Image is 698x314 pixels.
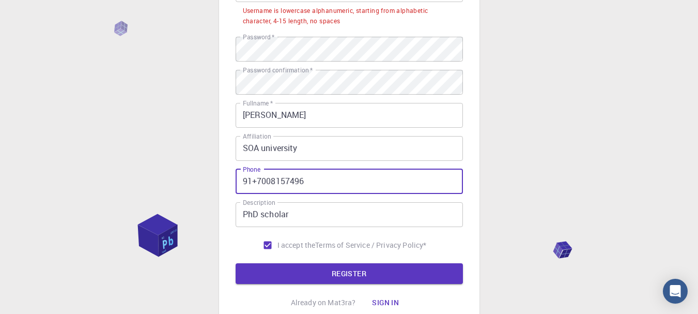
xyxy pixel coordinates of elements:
[243,198,275,207] label: Description
[236,263,463,284] button: REGISTER
[315,240,426,250] a: Terms of Service / Privacy Policy*
[364,292,407,313] button: Sign in
[663,279,688,304] div: Open Intercom Messenger
[277,240,316,250] span: I accept the
[243,99,273,108] label: Fullname
[315,240,426,250] p: Terms of Service / Privacy Policy *
[243,33,274,41] label: Password
[243,66,313,74] label: Password confirmation
[243,165,260,174] label: Phone
[243,132,271,141] label: Affiliation
[291,297,356,308] p: Already on Mat3ra?
[243,6,456,26] div: Username is lowercase alphanumeric, starting from alphabetic character, 4-15 length, no spaces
